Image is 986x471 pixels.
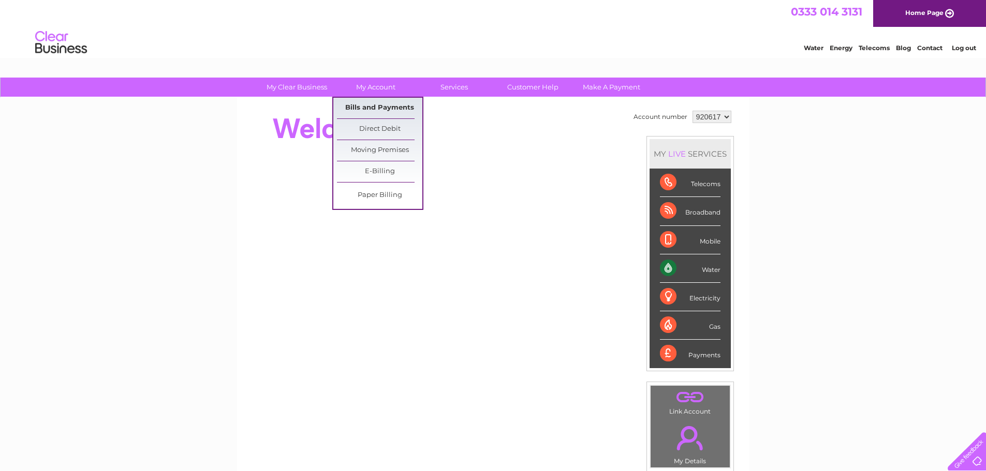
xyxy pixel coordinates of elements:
[666,149,688,159] div: LIVE
[337,140,422,161] a: Moving Premises
[660,283,720,311] div: Electricity
[631,108,690,126] td: Account number
[917,44,943,52] a: Contact
[337,185,422,206] a: Paper Billing
[653,388,727,406] a: .
[653,420,727,456] a: .
[333,78,418,97] a: My Account
[569,78,654,97] a: Make A Payment
[791,5,862,18] a: 0333 014 3131
[660,254,720,283] div: Water
[490,78,576,97] a: Customer Help
[830,44,852,52] a: Energy
[660,311,720,340] div: Gas
[249,6,738,50] div: Clear Business is a trading name of Verastar Limited (registered in [GEOGRAPHIC_DATA] No. 3667643...
[804,44,823,52] a: Water
[896,44,911,52] a: Blog
[660,226,720,254] div: Mobile
[660,197,720,225] div: Broadband
[35,27,87,58] img: logo.png
[650,417,730,468] td: My Details
[337,119,422,140] a: Direct Debit
[337,161,422,182] a: E-Billing
[650,139,731,169] div: MY SERVICES
[660,169,720,197] div: Telecoms
[952,44,976,52] a: Log out
[254,78,340,97] a: My Clear Business
[411,78,497,97] a: Services
[337,98,422,118] a: Bills and Payments
[650,385,730,418] td: Link Account
[859,44,890,52] a: Telecoms
[660,340,720,368] div: Payments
